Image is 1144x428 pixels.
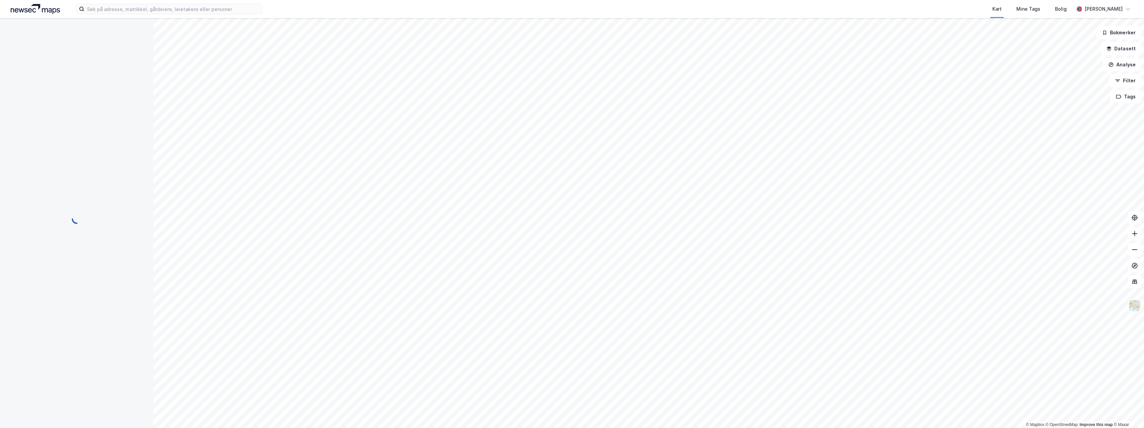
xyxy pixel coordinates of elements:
[1103,58,1141,71] button: Analyse
[84,4,262,14] input: Søk på adresse, matrikkel, gårdeiere, leietakere eller personer
[1111,396,1144,428] iframe: Chat Widget
[1026,422,1044,427] a: Mapbox
[1096,26,1141,39] button: Bokmerker
[1101,42,1141,55] button: Datasett
[1055,5,1067,13] div: Bolig
[71,214,82,224] img: spinner.a6d8c91a73a9ac5275cf975e30b51cfb.svg
[992,5,1002,13] div: Kart
[11,4,60,14] img: logo.a4113a55bc3d86da70a041830d287a7e.svg
[1110,90,1141,103] button: Tags
[1109,74,1141,87] button: Filter
[1080,422,1113,427] a: Improve this map
[1016,5,1040,13] div: Mine Tags
[1046,422,1078,427] a: OpenStreetMap
[1128,299,1141,312] img: Z
[1111,396,1144,428] div: Kontrollprogram for chat
[1085,5,1123,13] div: [PERSON_NAME]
